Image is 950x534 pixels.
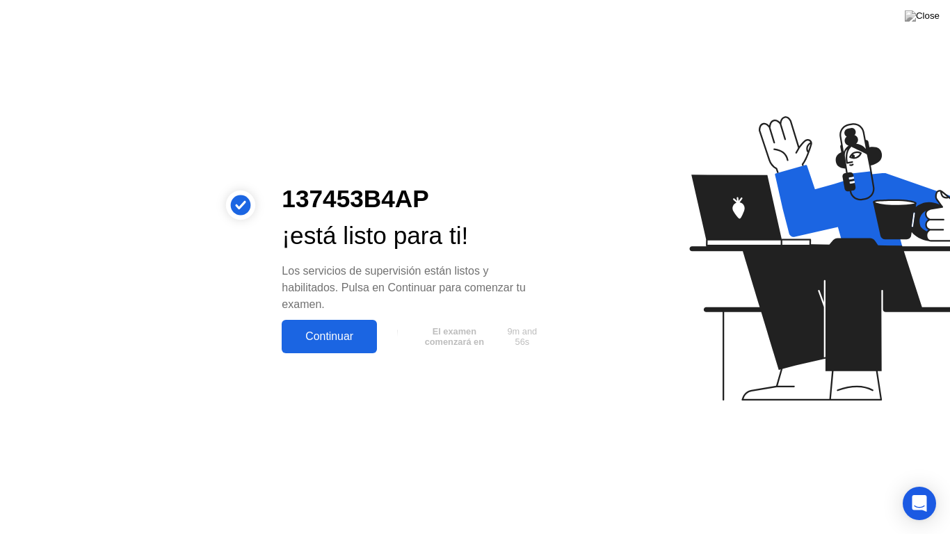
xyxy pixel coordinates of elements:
[282,218,547,254] div: ¡está listo para ti!
[384,323,547,350] button: El examen comenzará en9m and 56s
[282,263,547,313] div: Los servicios de supervisión están listos y habilitados. Pulsa en Continuar para comenzar tu examen.
[286,330,373,343] div: Continuar
[905,10,940,22] img: Close
[903,487,936,520] div: Open Intercom Messenger
[282,181,547,218] div: 137453B4AP
[502,326,542,347] span: 9m and 56s
[282,320,377,353] button: Continuar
